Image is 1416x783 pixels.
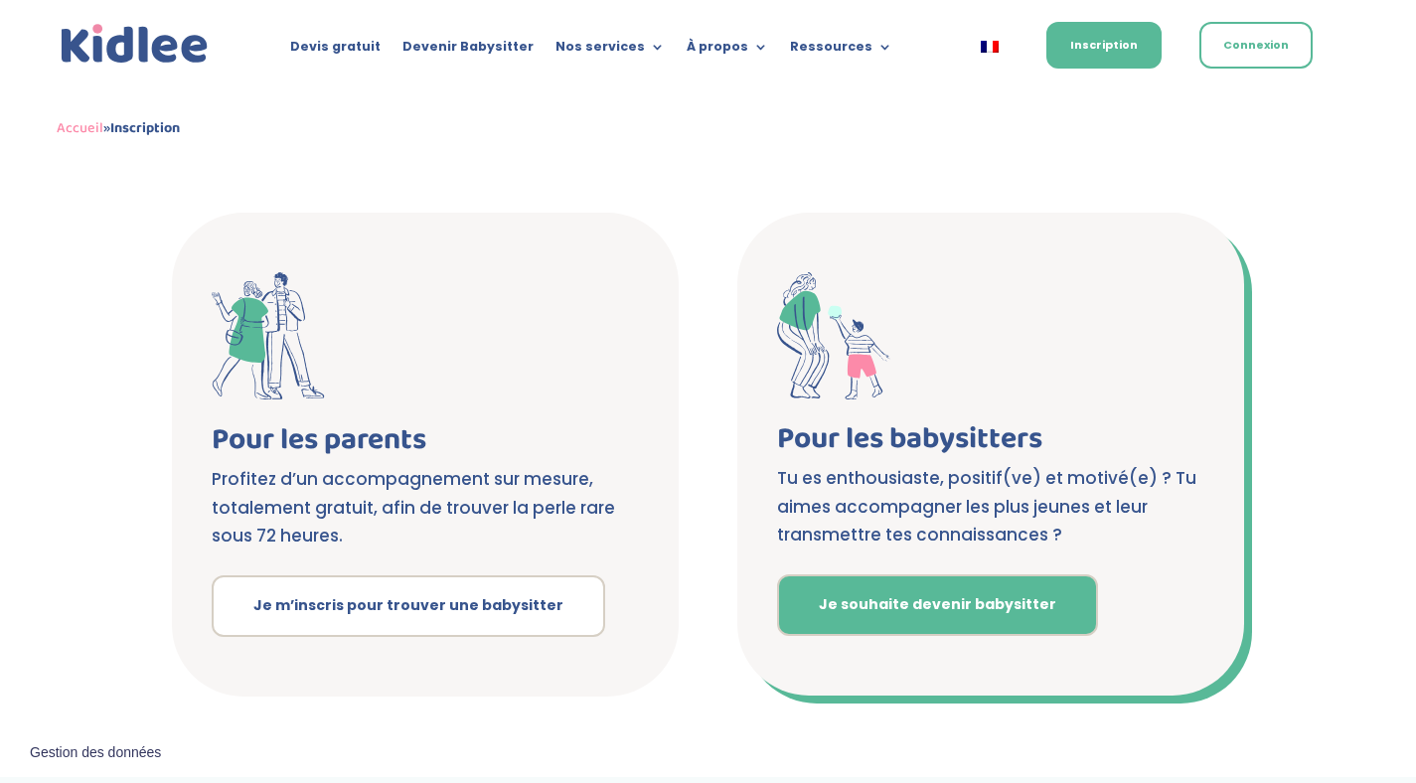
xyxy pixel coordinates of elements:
[402,40,534,62] a: Devenir Babysitter
[687,40,768,62] a: À propos
[555,40,665,62] a: Nos services
[57,20,213,69] img: logo_kidlee_bleu
[212,272,325,400] img: parents
[1199,22,1313,69] a: Connexion
[212,575,605,637] a: Je m’inscris pour trouver une babysitter
[790,40,892,62] a: Ressources
[212,425,639,465] h2: Pour les parents
[212,465,639,551] p: Profitez d’un accompagnement sur mesure, totalement gratuit, afin de trouver la perle rare sous 7...
[18,732,173,774] button: Gestion des données
[30,744,161,762] span: Gestion des données
[110,116,180,140] strong: Inscription
[777,574,1098,636] a: Je souhaite devenir babysitter
[777,424,1204,464] h2: Pour les babysitters
[777,464,1204,550] p: Tu es enthousiaste, positif(ve) et motivé(e) ? Tu aimes accompagner les plus jeunes et leur trans...
[981,41,999,53] img: Français
[57,20,213,69] a: Kidlee Logo
[290,40,381,62] a: Devis gratuit
[57,116,180,140] span: »
[777,272,890,399] img: babysitter
[1046,22,1162,69] a: Inscription
[57,116,103,140] a: Accueil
